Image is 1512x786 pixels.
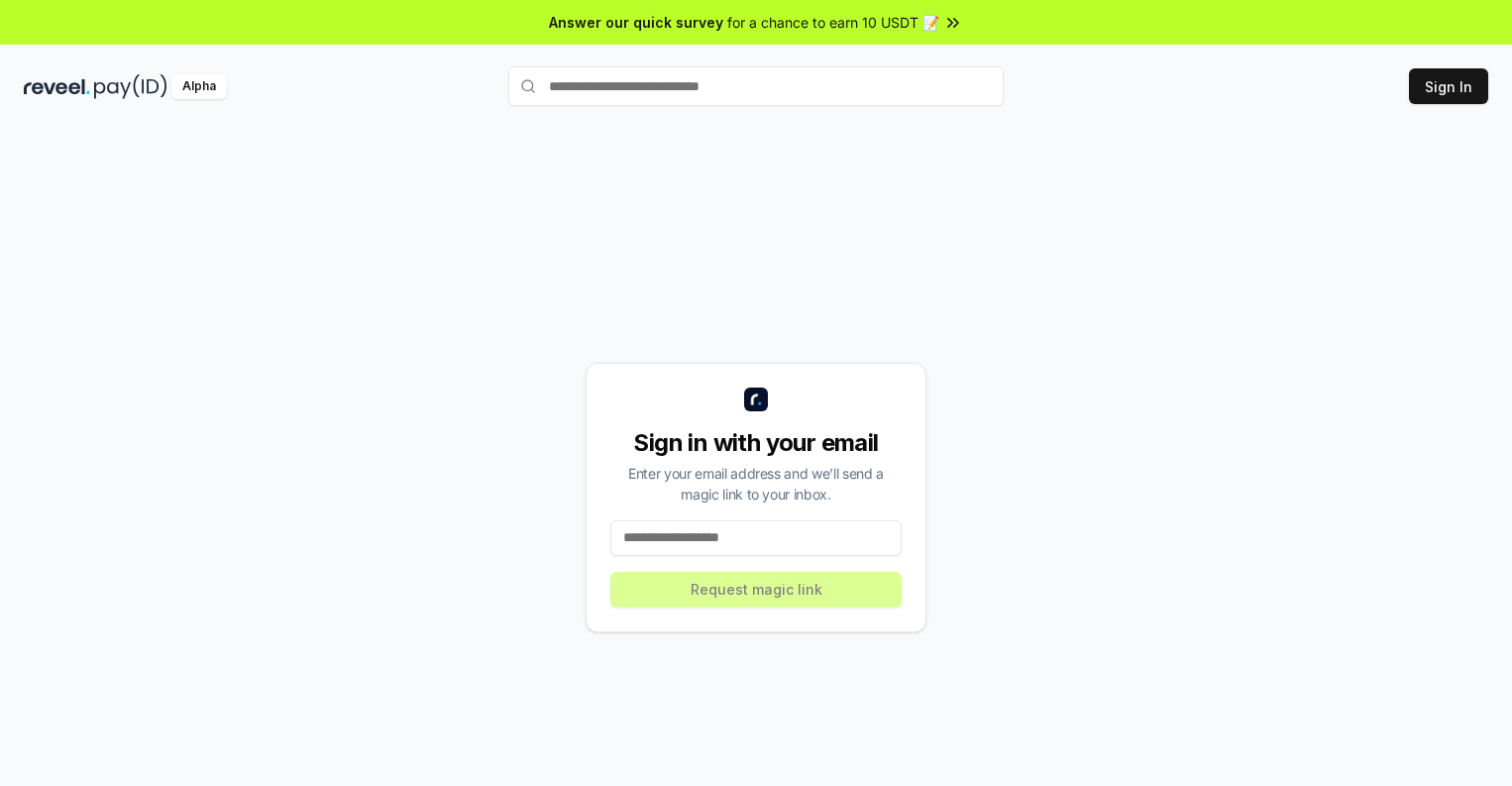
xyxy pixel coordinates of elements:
[94,74,167,99] img: pay_id
[610,427,902,459] div: Sign in with your email
[171,74,227,99] div: Alpha
[610,463,902,505] div: Enter your email address and we’ll send a magic link to your inbox.
[1409,68,1488,104] button: Sign In
[549,12,723,33] span: Answer our quick survey
[727,12,939,33] span: for a chance to earn 10 USDT 📝
[744,388,768,411] img: logo_small
[24,74,90,99] img: reveel_dark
